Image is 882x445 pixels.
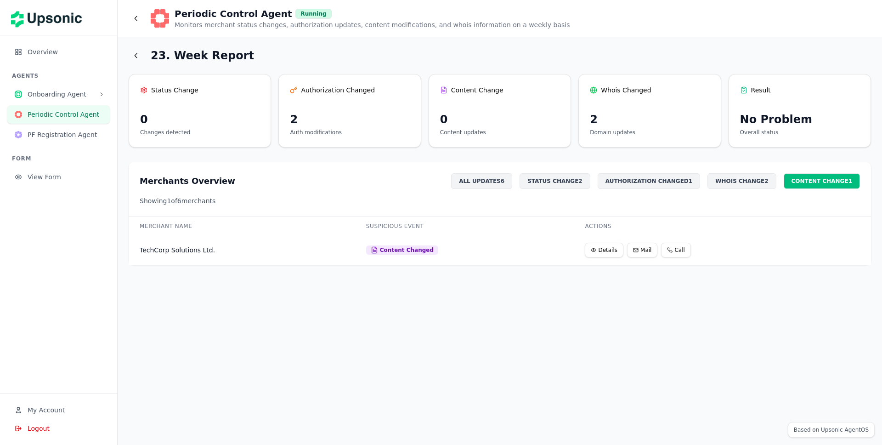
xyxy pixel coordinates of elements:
div: 2 [290,112,409,127]
button: My Account [7,401,110,419]
button: Details [585,243,623,257]
a: Periodic Control AgentPeriodic Control Agent [7,111,110,120]
p: Overall status [740,129,859,136]
p: Auth modifications [290,129,409,136]
div: No Problem [740,112,859,127]
h2: Merchants Overview [140,175,235,188]
span: Onboarding Agent [28,90,95,99]
img: PF Registration Agent [15,131,22,138]
span: My Account [28,405,65,415]
span: Logout [28,424,50,433]
p: Domain updates [590,129,709,136]
div: Result [740,86,859,95]
h1: 23. Week Report [151,48,254,63]
button: View Form [7,168,110,186]
div: Authorization Changed [290,86,409,95]
div: Content Changed [366,245,438,255]
button: PF Registration AgentPF Registration Agent [7,126,110,144]
div: WHOIS CHANGE 2 [707,173,776,189]
a: Overview [7,49,110,57]
button: Periodic Control AgentPeriodic Control Agent [7,105,110,124]
img: Periodic Control Agent [15,111,22,118]
span: View Form [28,172,102,182]
a: View Form [7,174,110,183]
h3: AGENTS [12,72,110,80]
img: Upsonic [11,5,88,30]
p: Content updates [440,129,560,136]
p: Showing 1 of 6 merchants [140,196,860,205]
div: 0 [440,112,560,127]
div: STATUS CHANGE 2 [520,173,590,189]
div: 0 [140,112,260,127]
button: Logout [7,419,110,438]
th: Actions [574,217,871,235]
th: Suspicious Event [355,217,574,235]
img: Periodic Control Agent [151,9,169,28]
div: ALL UPDATES 6 [451,173,512,189]
div: AUTHORIZATION CHANGED 1 [598,173,700,189]
p: Changes detected [140,129,260,136]
div: Content Change [440,86,560,95]
div: CONTENT CHANGE 1 [784,173,860,189]
div: Status Change [140,86,260,95]
th: Merchant Name [129,217,355,235]
img: Onboarding Agent [15,91,22,98]
button: Overview [7,43,110,61]
button: Call [661,243,690,257]
a: PF Registration AgentPF Registration Agent [7,131,110,140]
div: 2 [590,112,709,127]
p: Monitors merchant status changes, authorization updates, content modifications, and whois informa... [175,20,570,29]
h1: Periodic Control Agent [175,7,292,20]
div: Whois Changed [590,86,709,95]
span: Periodic Control Agent [28,110,102,119]
a: My Account [7,407,110,416]
button: Onboarding AgentOnboarding Agent [7,85,110,103]
div: Running [295,9,331,19]
button: Mail [627,243,657,257]
span: Overview [28,47,102,57]
span: PF Registration Agent [28,130,102,139]
div: TechCorp Solutions Ltd. [140,245,344,255]
h3: FORM [12,155,110,162]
